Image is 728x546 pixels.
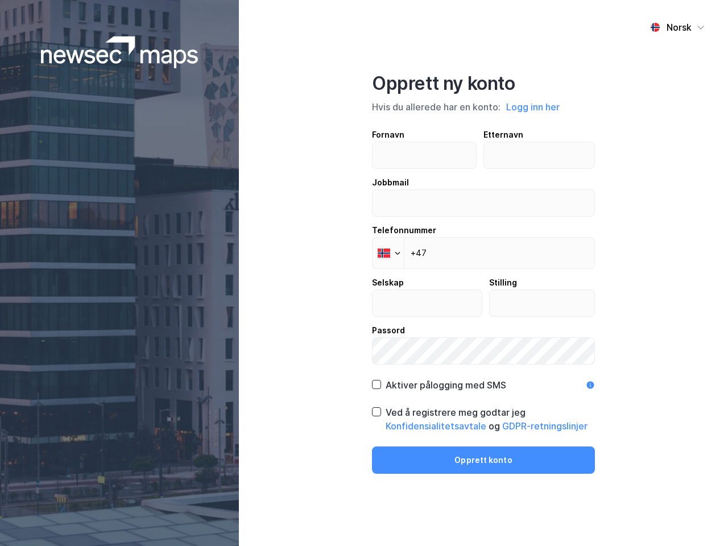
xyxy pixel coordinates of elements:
[372,176,595,189] div: Jobbmail
[372,72,595,95] div: Opprett ny konto
[386,406,595,433] div: Ved å registrere meg godtar jeg og
[372,324,595,337] div: Passord
[372,276,482,289] div: Selskap
[373,238,404,268] div: Norway: + 47
[503,100,563,114] button: Logg inn her
[372,100,595,114] div: Hvis du allerede har en konto:
[372,446,595,474] button: Opprett konto
[386,378,506,392] div: Aktiver pålogging med SMS
[489,276,595,289] div: Stilling
[667,20,692,34] div: Norsk
[372,224,595,237] div: Telefonnummer
[671,491,728,546] iframe: Chat Widget
[372,237,595,269] input: Telefonnummer
[483,128,595,142] div: Etternavn
[41,36,198,68] img: logoWhite.bf58a803f64e89776f2b079ca2356427.svg
[372,128,477,142] div: Fornavn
